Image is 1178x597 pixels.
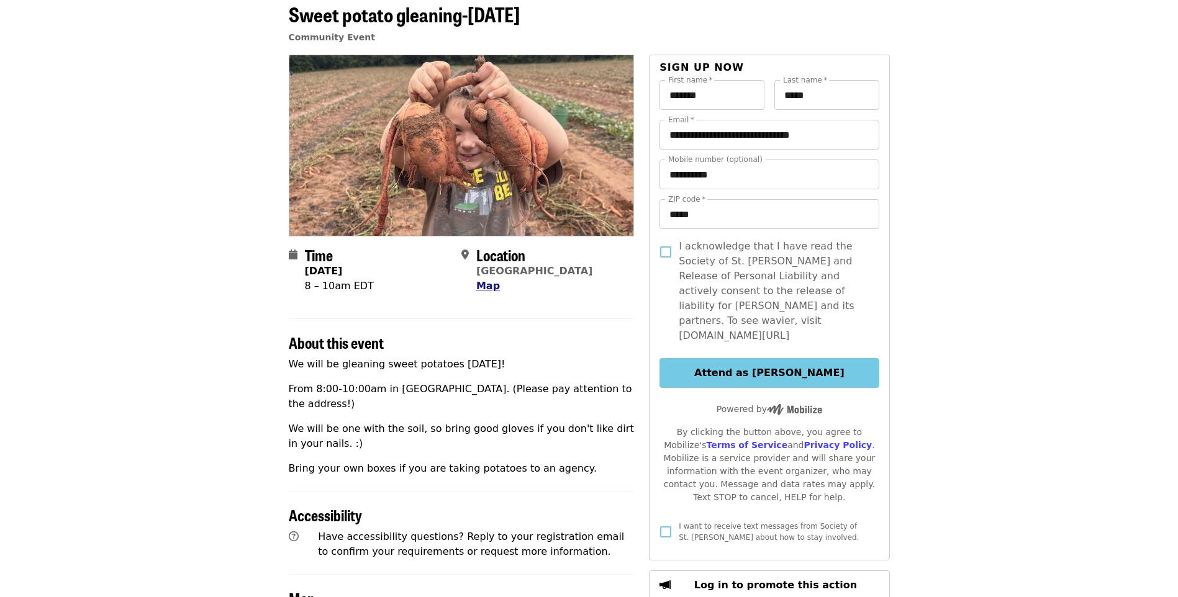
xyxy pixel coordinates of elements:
[659,199,879,229] input: ZIP code
[476,244,525,266] span: Location
[289,421,635,451] p: We will be one with the soil, so bring good gloves if you don't like dirt in your nails. :)
[694,579,857,591] span: Log in to promote this action
[305,244,333,266] span: Time
[289,357,635,372] p: We will be gleaning sweet potatoes [DATE]!
[783,76,827,84] label: Last name
[289,331,384,353] span: About this event
[659,159,879,189] input: Mobile number (optional)
[305,279,374,294] div: 8 – 10am EDT
[774,80,879,110] input: Last name
[679,239,869,343] span: I acknowledge that I have read the Society of St. [PERSON_NAME] and Release of Personal Liability...
[668,156,763,163] label: Mobile number (optional)
[289,249,297,261] i: calendar icon
[659,80,764,110] input: First name
[289,461,635,476] p: Bring your own boxes if you are taking potatoes to an agency.
[679,522,859,542] span: I want to receive text messages from Society of St. [PERSON_NAME] about how to stay involved.
[767,404,822,415] img: Powered by Mobilize
[668,116,694,123] label: Email
[659,426,879,504] div: By clicking the button above, you agree to Mobilize's and . Mobilize is a service provider and wi...
[461,249,469,261] i: map-marker-alt icon
[289,55,634,235] img: Sweet potato gleaning-Friday 10/3 organized by Society of St. Andrew
[476,280,500,292] span: Map
[659,120,879,150] input: Email
[476,265,592,277] a: [GEOGRAPHIC_DATA]
[318,531,624,557] span: Have accessibility questions? Reply to your registration email to confirm your requirements or re...
[476,279,500,294] button: Map
[804,440,872,450] a: Privacy Policy
[717,404,822,414] span: Powered by
[668,195,705,203] label: ZIP code
[289,382,635,411] p: From 8:00-10:00am in [GEOGRAPHIC_DATA]. (Please pay attention to the address!)
[668,76,713,84] label: First name
[289,32,375,42] a: Community Event
[659,61,744,73] span: Sign up now
[659,358,879,388] button: Attend as [PERSON_NAME]
[305,265,343,277] strong: [DATE]
[289,504,362,526] span: Accessibility
[706,440,787,450] a: Terms of Service
[289,531,299,542] i: question-circle icon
